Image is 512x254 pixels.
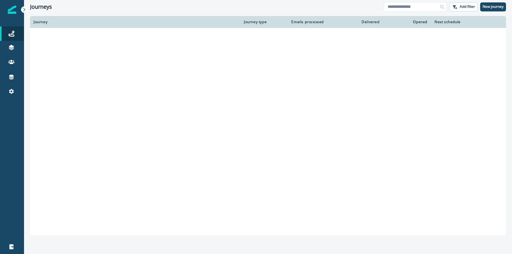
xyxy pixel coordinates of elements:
[460,5,475,9] p: Add filter
[34,20,237,24] div: Journey
[30,4,52,10] h1: Journeys
[387,20,427,24] div: Opened
[331,20,380,24] div: Delivered
[483,5,504,9] p: New journey
[449,2,478,11] button: Add filter
[8,5,16,14] img: Inflection
[289,20,324,24] div: Emails processed
[480,2,506,11] button: New journey
[435,20,487,24] div: Next schedule
[244,20,282,24] div: Journey type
